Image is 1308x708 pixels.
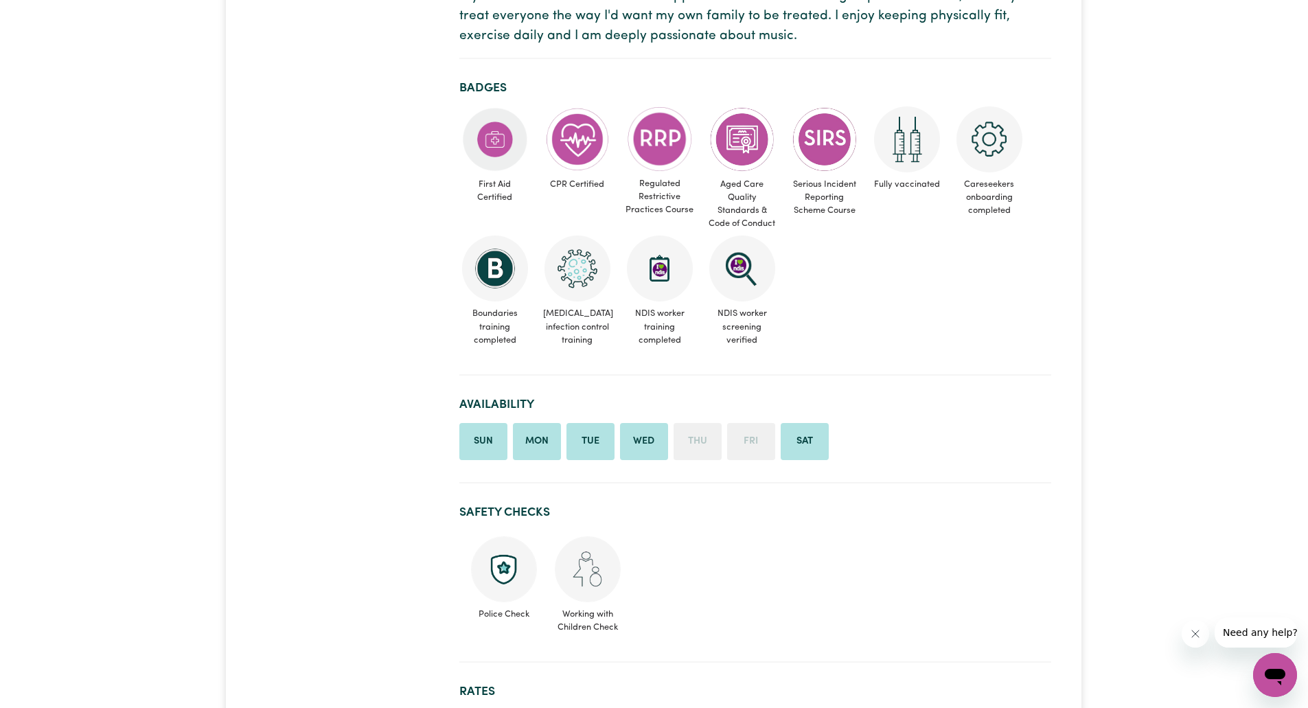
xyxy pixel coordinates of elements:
[471,536,537,602] img: Police check
[727,423,775,460] li: Unavailable on Friday
[871,172,943,196] span: Fully vaccinated
[459,505,1051,520] h2: Safety Checks
[459,423,507,460] li: Available on Sunday
[707,172,778,236] span: Aged Care Quality Standards & Code of Conduct
[707,301,778,352] span: NDIS worker screening verified
[8,10,83,21] span: Need any help?
[513,423,561,460] li: Available on Monday
[459,81,1051,95] h2: Badges
[1215,617,1297,648] iframe: Message from company
[954,172,1025,223] span: Careseekers onboarding completed
[1182,620,1209,648] iframe: Close message
[542,172,613,196] span: CPR Certified
[789,172,860,223] span: Serious Incident Reporting Scheme Course
[620,423,668,460] li: Available on Wednesday
[627,236,693,301] img: CS Academy: Introduction to NDIS Worker Training course completed
[555,536,621,602] img: Working with children check
[624,301,696,352] span: NDIS worker training completed
[544,236,610,301] img: CS Academy: COVID-19 Infection Control Training course completed
[781,423,829,460] li: Available on Saturday
[459,172,531,209] span: First Aid Certified
[459,301,531,352] span: Boundaries training completed
[1253,653,1297,697] iframe: Button to launch messaging window
[624,172,696,222] span: Regulated Restrictive Practices Course
[874,106,940,172] img: Care and support worker has received 2 doses of COVID-19 vaccine
[459,685,1051,699] h2: Rates
[566,423,615,460] li: Available on Tuesday
[544,106,610,172] img: Care and support worker has completed CPR Certification
[792,106,858,172] img: CS Academy: Serious Incident Reporting Scheme course completed
[674,423,722,460] li: Unavailable on Thursday
[470,602,538,621] span: Police Check
[462,236,528,301] img: CS Academy: Boundaries in care and support work course completed
[709,106,775,172] img: CS Academy: Aged Care Quality Standards & Code of Conduct course completed
[462,106,528,172] img: Care and support worker has completed First Aid Certification
[709,236,775,301] img: NDIS Worker Screening Verified
[627,106,693,172] img: CS Academy: Regulated Restrictive Practices course completed
[956,106,1022,172] img: CS Academy: Careseekers Onboarding course completed
[554,602,621,634] span: Working with Children Check
[459,398,1051,412] h2: Availability
[542,301,613,352] span: [MEDICAL_DATA] infection control training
